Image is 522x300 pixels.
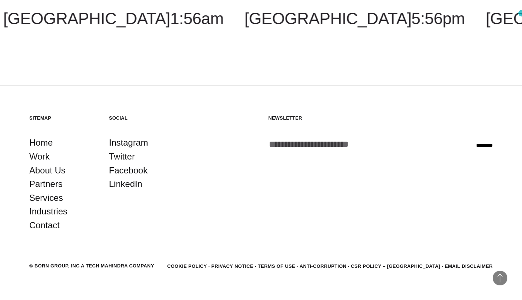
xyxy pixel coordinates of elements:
a: Twitter [109,150,135,164]
a: Industries [29,205,67,218]
a: About Us [29,164,66,177]
h5: Social [109,115,174,121]
a: Email Disclaimer [445,263,493,269]
a: Privacy Notice [211,263,253,269]
span: 5:56pm [411,10,465,27]
a: Instagram [109,136,148,150]
a: CSR POLICY – [GEOGRAPHIC_DATA] [351,263,440,269]
a: [GEOGRAPHIC_DATA]5:56pm [244,10,465,27]
span: 1:56am [170,10,224,27]
div: © BORN GROUP, INC A Tech Mahindra Company [29,262,154,270]
a: Contact [29,218,60,232]
a: Terms of Use [258,263,295,269]
a: Facebook [109,164,148,177]
a: Partners [29,177,63,191]
a: [GEOGRAPHIC_DATA]1:56am [3,10,224,27]
a: Cookie Policy [167,263,207,269]
a: Home [29,136,53,150]
a: Work [29,150,50,164]
h5: Sitemap [29,115,95,121]
a: LinkedIn [109,177,142,191]
a: Anti-Corruption [300,263,347,269]
h5: Newsletter [269,115,493,121]
button: Back to Top [493,271,507,285]
a: Services [29,191,63,205]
